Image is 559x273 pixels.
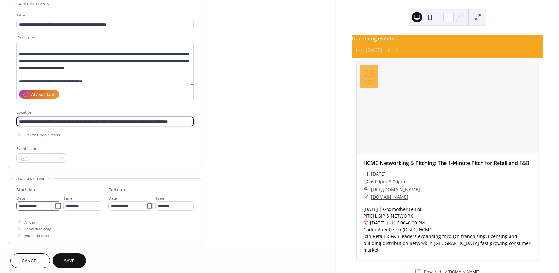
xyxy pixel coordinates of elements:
[371,186,420,193] span: [URL][DOMAIN_NAME]
[16,34,192,41] div: Description
[22,258,39,265] span: Cancel
[16,146,65,152] div: Event color
[16,176,45,182] span: Date and time
[363,69,374,78] div: 25
[24,226,51,233] span: Show date only
[387,178,389,186] span: -
[363,159,530,167] a: HCMC Networking & Pitching: The 1-Minute Pitch for Retail and F&B
[108,195,117,202] span: Date
[371,178,387,186] span: 6:00pm
[31,92,55,98] div: AI Assistant
[16,187,37,193] div: Start date
[24,132,60,138] span: Link to Google Maps
[108,187,126,193] div: End date
[389,178,405,186] span: 8:00pm
[357,206,538,253] div: [DATE] | Godmother Le Loi PITCH, SIP & NETWORK 📅 [DATE] | 🕕 6:00–8:00 PM Godmother Le Loi (Dist.1...
[53,253,86,268] button: Save
[365,80,373,84] div: Sep
[371,170,386,178] span: [DATE]
[16,195,25,202] span: Date
[19,90,59,99] button: AI Assistant
[24,233,49,239] span: Hide end time
[363,193,368,201] div: ​
[10,253,50,268] button: Cancel
[363,186,368,193] div: ​
[371,194,408,200] a: [DOMAIN_NAME]
[352,35,543,42] div: Upcoming events
[24,219,36,226] span: All day
[16,12,192,19] div: Title
[64,258,75,265] span: Save
[363,178,368,186] div: ​
[155,195,164,202] span: Time
[363,170,368,178] div: ​
[16,109,192,116] div: Location
[16,1,45,8] span: Event details
[63,195,72,202] span: Time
